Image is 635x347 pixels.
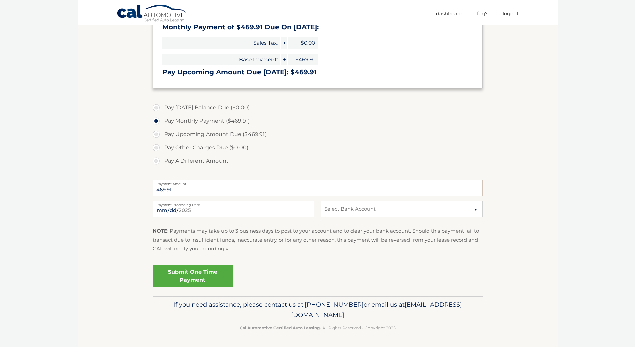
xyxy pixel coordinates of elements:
[436,8,463,19] a: Dashboard
[153,227,483,253] p: : Payments may take up to 3 business days to post to your account and to clear your bank account....
[153,114,483,128] label: Pay Monthly Payment ($469.91)
[281,37,287,49] span: +
[117,4,187,24] a: Cal Automotive
[240,325,320,330] strong: Cal Automotive Certified Auto Leasing
[153,128,483,141] label: Pay Upcoming Amount Due ($469.91)
[281,54,287,65] span: +
[305,301,364,308] span: [PHONE_NUMBER]
[153,154,483,168] label: Pay A Different Amount
[153,265,233,287] a: Submit One Time Payment
[153,101,483,114] label: Pay [DATE] Balance Due ($0.00)
[153,180,483,185] label: Payment Amount
[153,201,314,217] input: Payment Date
[288,37,318,49] span: $0.00
[157,299,478,321] p: If you need assistance, please contact us at: or email us at
[503,8,519,19] a: Logout
[153,228,167,234] strong: NOTE
[157,324,478,331] p: - All Rights Reserved - Copyright 2025
[162,37,280,49] span: Sales Tax:
[162,54,280,65] span: Base Payment:
[288,54,318,65] span: $469.91
[477,8,488,19] a: FAQ's
[162,68,473,76] h3: Pay Upcoming Amount Due [DATE]: $469.91
[162,23,473,31] h3: Monthly Payment of $469.91 Due On [DATE]:
[153,201,314,206] label: Payment Processing Date
[153,141,483,154] label: Pay Other Charges Due ($0.00)
[153,180,483,196] input: Payment Amount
